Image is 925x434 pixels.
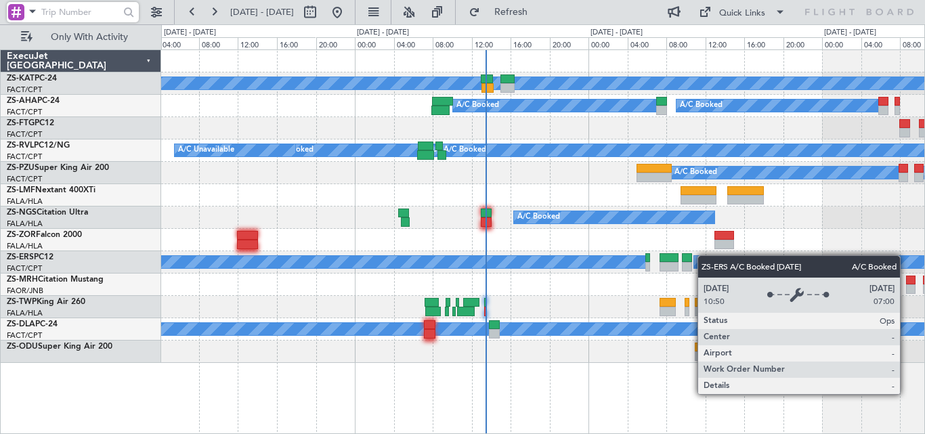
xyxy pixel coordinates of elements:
[41,2,119,22] input: Trip Number
[316,37,356,49] div: 20:00
[483,7,540,17] span: Refresh
[7,174,42,184] a: FACT/CPT
[160,37,199,49] div: 04:00
[706,37,745,49] div: 12:00
[7,253,53,261] a: ZS-ERSPC12
[7,231,36,239] span: ZS-ZOR
[7,74,57,83] a: ZS-KATPC-24
[7,209,88,217] a: ZS-NGSCitation Ultra
[7,219,43,229] a: FALA/HLA
[35,32,143,42] span: Only With Activity
[394,37,433,49] div: 04:00
[824,27,876,39] div: [DATE] - [DATE]
[7,196,43,207] a: FALA/HLA
[7,74,35,83] span: ZS-KAT
[7,164,35,172] span: ZS-PZU
[7,343,112,351] a: ZS-ODUSuper King Air 200
[666,37,706,49] div: 08:00
[697,252,740,272] div: A/C Booked
[783,37,823,49] div: 20:00
[7,298,85,306] a: ZS-TWPKing Air 260
[7,298,37,306] span: ZS-TWP
[277,37,316,49] div: 16:00
[7,119,35,127] span: ZS-FTG
[7,186,35,194] span: ZS-LMF
[822,37,861,49] div: 00:00
[472,37,511,49] div: 12:00
[7,85,42,95] a: FACT/CPT
[7,231,82,239] a: ZS-ZORFalcon 2000
[674,162,717,183] div: A/C Booked
[550,37,589,49] div: 20:00
[7,209,37,217] span: ZS-NGS
[15,26,147,48] button: Only With Activity
[7,343,38,351] span: ZS-ODU
[7,164,109,172] a: ZS-PZUSuper King Air 200
[178,140,234,160] div: A/C Unavailable
[7,330,42,341] a: FACT/CPT
[230,6,294,18] span: [DATE] - [DATE]
[355,37,394,49] div: 00:00
[517,207,560,227] div: A/C Booked
[7,107,42,117] a: FACT/CPT
[7,276,104,284] a: ZS-MRHCitation Mustang
[7,119,54,127] a: ZS-FTGPC12
[7,129,42,139] a: FACT/CPT
[7,142,70,150] a: ZS-RVLPC12/NG
[7,320,58,328] a: ZS-DLAPC-24
[628,37,667,49] div: 04:00
[357,27,409,39] div: [DATE] - [DATE]
[444,140,486,160] div: A/C Booked
[744,37,783,49] div: 16:00
[164,27,216,39] div: [DATE] - [DATE]
[7,253,34,261] span: ZS-ERS
[588,37,628,49] div: 00:00
[7,186,95,194] a: ZS-LMFNextant 400XTi
[199,37,238,49] div: 08:00
[433,37,472,49] div: 08:00
[7,241,43,251] a: FALA/HLA
[456,95,499,116] div: A/C Booked
[719,7,765,20] div: Quick Links
[7,97,60,105] a: ZS-AHAPC-24
[7,142,34,150] span: ZS-RVL
[680,95,723,116] div: A/C Booked
[7,152,42,162] a: FACT/CPT
[511,37,550,49] div: 16:00
[590,27,643,39] div: [DATE] - [DATE]
[7,263,42,274] a: FACT/CPT
[7,286,43,296] a: FAOR/JNB
[692,1,792,23] button: Quick Links
[238,37,277,49] div: 12:00
[7,276,38,284] span: ZS-MRH
[861,37,901,49] div: 04:00
[462,1,544,23] button: Refresh
[7,97,37,105] span: ZS-AHA
[7,320,35,328] span: ZS-DLA
[7,308,43,318] a: FALA/HLA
